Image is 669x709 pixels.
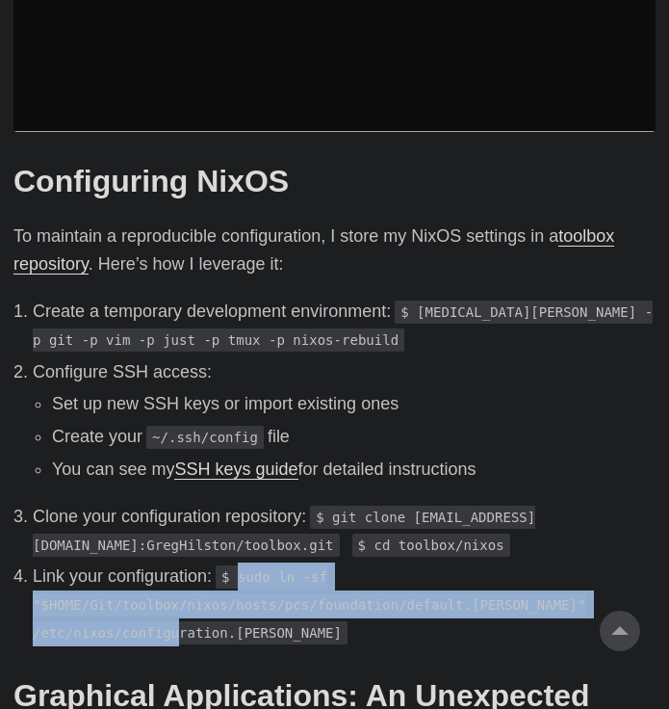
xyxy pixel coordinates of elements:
li: Create your file [52,423,656,451]
p: Link your configuration: [33,563,656,645]
p: Clone your configuration repository: [33,503,656,559]
li: You can see my for detailed instructions [52,456,656,484]
a: go to top [600,611,640,651]
li: Set up new SSH keys or import existing ones [52,390,656,418]
code: ~/.ssh/config [146,426,264,449]
code: $ git clone [EMAIL_ADDRESS][DOMAIN_NAME]:GregHilston/toolbox.git [33,506,535,557]
code: $ cd toolbox/nixos [352,534,510,557]
p: Create a temporary development environment: [33,298,656,354]
code: $ [MEDICAL_DATA][PERSON_NAME] -p git -p vim -p just -p tmux -p nixos-rebuild [33,301,653,352]
p: To maintain a reproducible configuration, I store my NixOS settings in a . Here’s how I leverage it: [13,223,656,278]
a: SSH keys guide [174,460,297,479]
h2: Configuring NixOS [13,163,656,199]
p: Configure SSH access: [33,358,656,386]
code: $ sudo ln -sf "$HOME/Git/toolbox/nixos/hosts/pcs/foundation/default.[PERSON_NAME]" /etc/nixos/con... [33,565,585,644]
